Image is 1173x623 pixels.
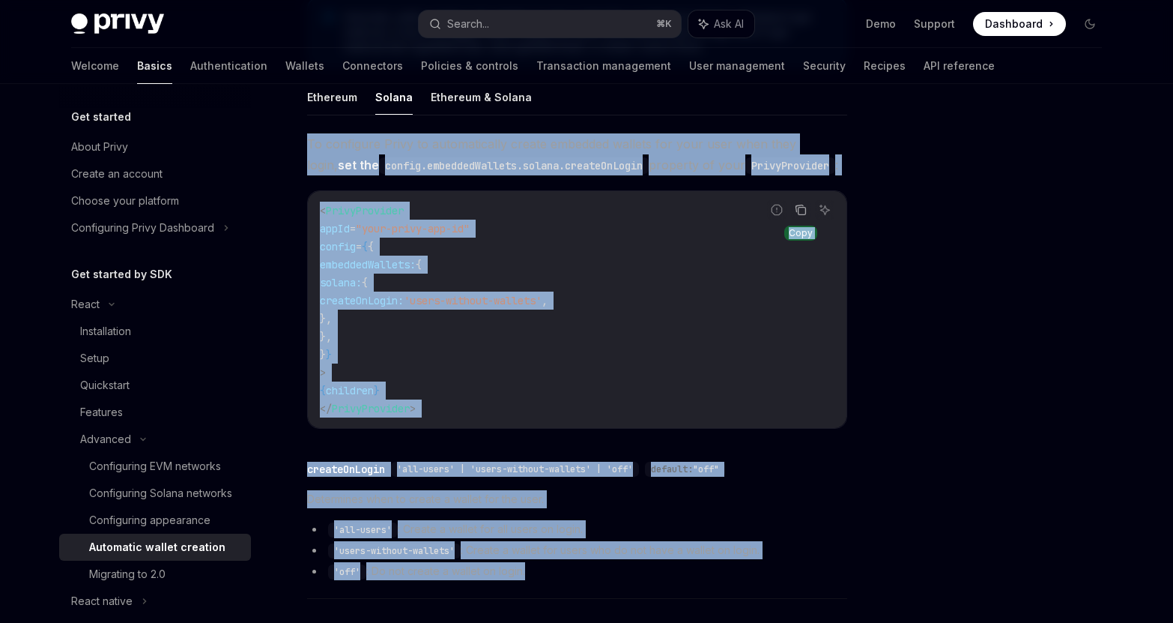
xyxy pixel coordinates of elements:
div: Create an account [71,165,163,183]
div: About Privy [71,138,128,156]
button: Search...⌘K [419,10,681,37]
a: Create an account [59,160,251,187]
a: User management [689,48,785,84]
span: 'users-without-wallets' [404,294,542,307]
div: Quickstart [80,376,130,394]
a: Choose your platform [59,187,251,214]
button: Ethereum [307,79,357,115]
div: Setup [80,349,109,367]
div: Migrating to 2.0 [89,565,166,583]
a: About Privy [59,133,251,160]
span: config [320,240,356,253]
span: Dashboard [985,16,1043,31]
span: }, [320,330,332,343]
span: default: [651,463,693,475]
span: } [326,348,332,361]
span: } [320,348,326,361]
code: 'off' [328,565,366,580]
div: Configuring Solana networks [89,484,232,502]
button: Solana [375,79,413,115]
a: Demo [866,16,896,31]
span: PrivyProvider [326,204,404,217]
h5: Get started by SDK [71,265,172,283]
div: Copy [784,226,817,241]
a: Automatic wallet creation [59,534,251,561]
a: Dashboard [973,12,1066,36]
span: Determines when to create a wallet for the user. [307,490,847,508]
div: Choose your platform [71,192,179,210]
div: Configuring EVM networks [89,457,221,475]
span: PrivyProvider [332,402,410,415]
span: To configure Privy to automatically create embedded wallets for your user when they login, proper... [307,133,847,175]
span: } [374,384,380,397]
button: Ask AI [815,200,834,220]
div: Configuring appearance [89,511,210,529]
h5: Get started [71,108,131,126]
span: solana: [320,276,362,289]
span: 'all-users' | 'users-without-wallets' | 'off' [397,463,633,475]
span: = [356,240,362,253]
div: createOnLogin [307,462,385,477]
a: Welcome [71,48,119,84]
a: Quickstart [59,372,251,399]
span: > [410,402,416,415]
a: Configuring Solana networks [59,480,251,507]
span: createOnLogin: [320,294,404,307]
li: : Do not create a wallet on login. [307,562,847,580]
button: Copy the contents from the code block [791,200,810,220]
span: embeddedWallets: [320,258,416,271]
a: Setup [59,345,251,372]
span: }, [320,312,332,325]
div: Configuring Privy Dashboard [71,219,214,237]
span: < [320,204,326,217]
span: { [362,276,368,289]
button: Ethereum & Solana [431,79,532,115]
a: Recipes [864,48,906,84]
div: Features [80,403,123,421]
div: Search... [447,15,489,33]
a: Configuring EVM networks [59,453,251,480]
span: Ask AI [714,16,744,31]
span: ⌘ K [656,18,672,30]
div: Automatic wallet creation [89,538,225,556]
a: Policies & controls [421,48,518,84]
a: API reference [924,48,995,84]
button: Report incorrect code [767,200,786,220]
a: Transaction management [536,48,671,84]
a: Configuring appearance [59,507,251,534]
button: Toggle dark mode [1078,12,1102,36]
div: Installation [80,322,131,340]
span: </ [320,402,332,415]
span: appId [320,222,350,235]
span: "your-privy-app-id" [356,222,470,235]
a: Connectors [342,48,403,84]
li: : Create a wallet for users who do not have a wallet on login. [307,541,847,559]
div: React native [71,592,133,610]
span: = [350,222,356,235]
code: 'users-without-wallets' [328,544,461,559]
span: > [320,366,326,379]
span: { [362,240,368,253]
a: Installation [59,318,251,345]
span: children [326,384,374,397]
img: dark logo [71,13,164,34]
a: Security [803,48,846,84]
span: { [320,384,326,397]
code: PrivyProvider [745,157,835,174]
code: 'all-users' [328,523,398,538]
a: Features [59,399,251,426]
span: , [542,294,548,307]
code: config.embeddedWallets.solana.createOnLogin [379,157,649,174]
div: React [71,295,100,313]
a: Authentication [190,48,267,84]
a: Basics [137,48,172,84]
span: "off" [693,463,719,475]
button: Ask AI [688,10,754,37]
div: Advanced [80,430,131,448]
strong: set the [338,157,649,172]
a: Wallets [285,48,324,84]
span: { [416,258,422,271]
a: Support [914,16,955,31]
li: : Create a wallet for all users on login. [307,520,847,538]
span: { [368,240,374,253]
